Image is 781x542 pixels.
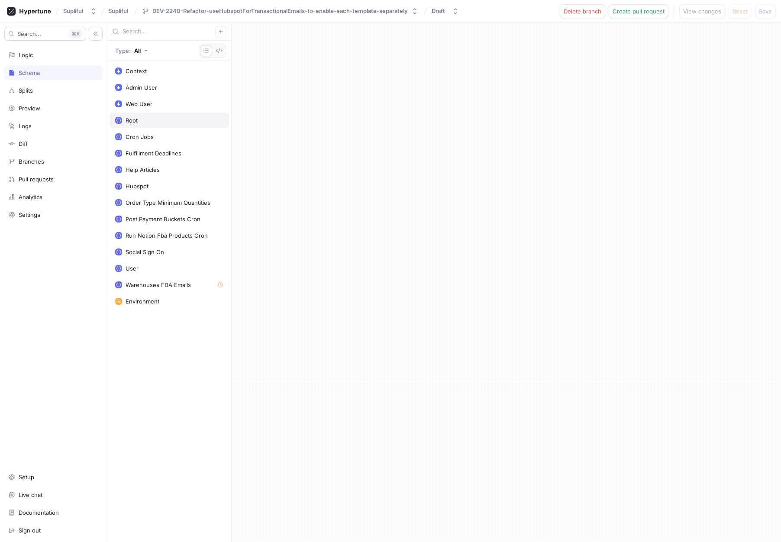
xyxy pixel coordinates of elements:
div: Fulfillment Deadlines [126,150,181,157]
p: Type: [115,48,131,54]
button: Delete branch [560,4,605,18]
div: Logic [19,52,33,58]
div: Sign out [19,527,41,534]
div: Admin User [126,84,157,91]
div: Supliful [63,7,83,15]
button: Draft [428,4,462,18]
div: Analytics [19,194,42,200]
button: Create pull request [609,4,668,18]
span: Search... [17,31,41,36]
button: Type: All [112,44,151,58]
div: Logs [19,123,32,129]
span: Reset [733,9,748,14]
div: User [126,265,139,272]
div: Hubspot [126,183,148,190]
div: Post Payment Buckets Cron [126,216,200,223]
div: DEV-2240-Refactor-useHubspotForTransactionalEmails-to-enable-each-template-separately [152,7,408,15]
div: Preview [19,105,40,112]
button: Save [755,4,776,18]
span: View changes [683,9,721,14]
span: Delete branch [564,9,601,14]
div: Setup [19,474,34,481]
div: Live chat [19,491,42,498]
button: Supliful [60,4,100,18]
div: Warehouses FBA Emails [126,281,191,288]
div: Context [126,68,147,74]
div: Cron Jobs [126,133,154,140]
div: Schema [19,69,40,76]
a: Documentation [4,505,103,520]
input: Search... [123,27,215,36]
div: Diff [19,140,28,147]
div: Splits [19,87,33,94]
div: Order Type Minimum Quantities [126,199,210,206]
span: Create pull request [613,9,665,14]
button: Search...K [4,27,86,41]
span: Save [759,9,772,14]
div: Root [126,117,138,124]
button: Reset [729,4,752,18]
div: Environment [126,298,159,305]
span: Supliful [108,8,128,14]
div: Pull requests [19,176,54,183]
div: Branches [19,158,44,165]
button: DEV-2240-Refactor-useHubspotForTransactionalEmails-to-enable-each-template-separately [139,4,422,18]
button: View changes [679,4,725,18]
div: Settings [19,211,40,218]
div: Documentation [19,509,59,516]
div: Social Sign On [126,248,164,255]
div: Help Articles [126,166,160,173]
div: Run Notion Fba Products Cron [126,232,208,239]
div: Web User [126,100,152,107]
div: K [69,29,82,38]
div: All [134,48,141,54]
div: Draft [432,7,445,15]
